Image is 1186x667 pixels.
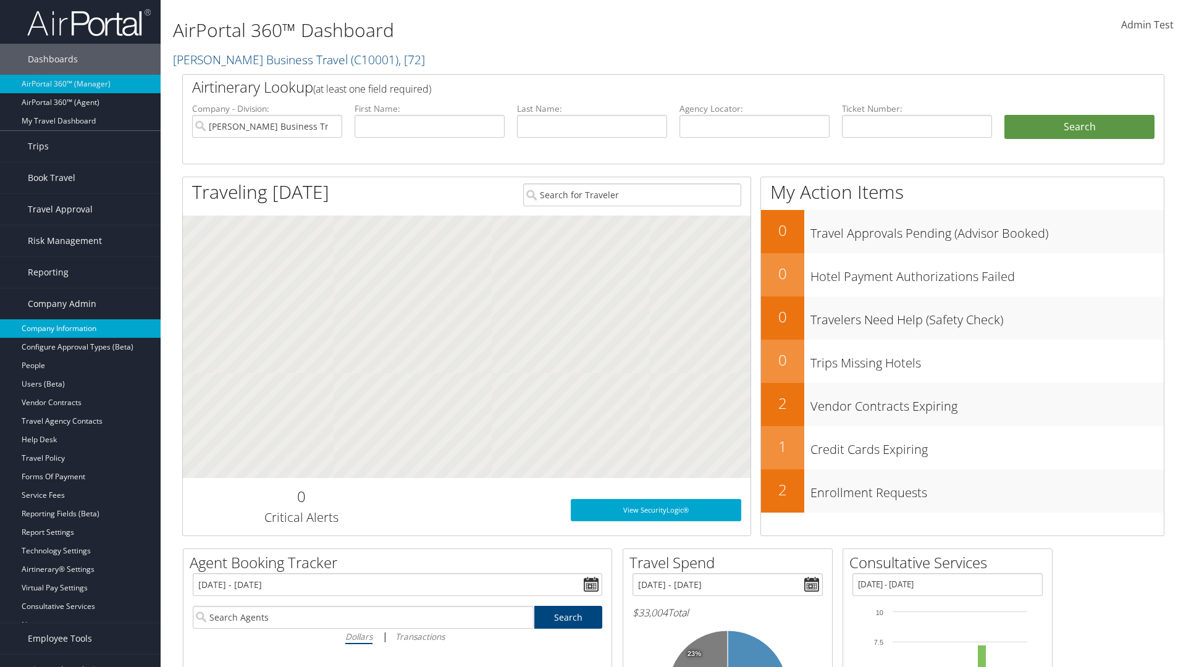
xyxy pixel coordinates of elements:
i: Transactions [395,631,445,642]
a: Admin Test [1121,6,1174,44]
h3: Travelers Need Help (Safety Check) [810,305,1164,329]
a: Search [534,606,603,629]
tspan: 23% [688,650,701,658]
span: (at least one field required) [313,82,431,96]
h2: 2 [761,479,804,500]
h3: Enrollment Requests [810,478,1164,501]
h3: Credit Cards Expiring [810,435,1164,458]
a: [PERSON_NAME] Business Travel [173,51,425,68]
h2: Agent Booking Tracker [190,552,612,573]
h2: 2 [761,393,804,414]
i: Dollars [345,631,372,642]
a: 0Travel Approvals Pending (Advisor Booked) [761,210,1164,253]
span: Company Admin [28,288,96,319]
h3: Hotel Payment Authorizations Failed [810,262,1164,285]
h3: Travel Approvals Pending (Advisor Booked) [810,219,1164,242]
label: Agency Locator: [679,103,830,115]
h2: 0 [761,350,804,371]
a: 0Hotel Payment Authorizations Failed [761,253,1164,296]
a: 2Vendor Contracts Expiring [761,383,1164,426]
label: Company - Division: [192,103,342,115]
span: Trips [28,131,49,162]
h1: My Action Items [761,179,1164,205]
h3: Critical Alerts [192,509,410,526]
a: View SecurityLogic® [571,499,741,521]
a: 2Enrollment Requests [761,469,1164,513]
a: 0Travelers Need Help (Safety Check) [761,296,1164,340]
span: , [ 72 ] [398,51,425,68]
a: 0Trips Missing Hotels [761,340,1164,383]
h2: 0 [761,306,804,327]
img: airportal-logo.png [27,8,151,37]
div: | [193,629,602,644]
span: ( C10001 ) [351,51,398,68]
h2: 0 [761,263,804,284]
span: Risk Management [28,225,102,256]
input: Search Agents [193,606,534,629]
span: Travel Approval [28,194,93,225]
h2: 0 [761,220,804,241]
tspan: 7.5 [874,639,883,646]
span: Reporting [28,257,69,288]
span: Dashboards [28,44,78,75]
button: Search [1004,115,1154,140]
label: First Name: [355,103,505,115]
span: Admin Test [1121,18,1174,31]
h2: 0 [192,486,410,507]
tspan: 10 [876,609,883,616]
a: 1Credit Cards Expiring [761,426,1164,469]
h2: 1 [761,436,804,457]
span: Employee Tools [28,623,92,654]
label: Ticket Number: [842,103,992,115]
h1: AirPortal 360™ Dashboard [173,17,840,43]
h3: Trips Missing Hotels [810,348,1164,372]
h2: Travel Spend [629,552,832,573]
h6: Total [633,606,823,619]
label: Last Name: [517,103,667,115]
h2: Airtinerary Lookup [192,77,1073,98]
span: Book Travel [28,162,75,193]
h2: Consultative Services [849,552,1052,573]
input: Search for Traveler [523,183,741,206]
h3: Vendor Contracts Expiring [810,392,1164,415]
span: $33,004 [633,606,668,619]
h1: Traveling [DATE] [192,179,329,205]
